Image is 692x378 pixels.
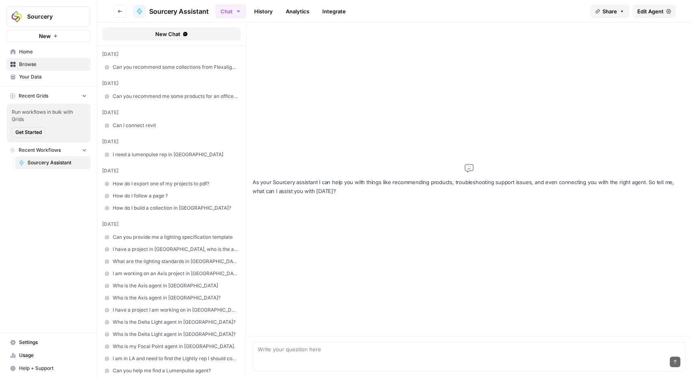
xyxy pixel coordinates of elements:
a: Who is the Delta Light agent in [GEOGRAPHIC_DATA]? [102,316,241,328]
a: How do I export one of my projects to pdf? [102,178,241,190]
a: Home [6,45,90,58]
span: I am working on an Axis project in [GEOGRAPHIC_DATA] and need to speak to someone about their pro... [113,270,238,277]
span: Share [602,7,617,15]
div: [DATE] [102,80,241,87]
span: I have a project in [GEOGRAPHIC_DATA], who is the axis rep there? [113,246,238,253]
span: New Chat [155,30,180,38]
div: [DATE] [102,221,241,228]
span: Who is the Delta Light agent in [GEOGRAPHIC_DATA]? [113,331,238,338]
button: Recent Grids [6,90,90,102]
button: New [6,30,90,42]
button: Help + Support [6,362,90,375]
a: Can I connect revit [102,119,241,132]
span: Can you recommend some collections from Flexalighting? [113,64,238,71]
span: Recent Grids [19,92,48,100]
a: Can you provide me a lighting specification template [102,231,241,243]
a: Edit Agent [632,5,676,18]
span: Sourcery Assistant [28,159,87,166]
a: Who is the Delta Light agent in [GEOGRAPHIC_DATA]? [102,328,241,340]
span: What are the lighting standards in [GEOGRAPHIC_DATA] [113,258,238,265]
span: Settings [19,339,87,346]
button: New Chat [102,28,241,40]
span: Sourcery Assistant [149,6,209,16]
span: New [39,32,51,40]
span: How do I export one of my projects to pdf? [113,180,238,187]
span: Help + Support [19,365,87,372]
a: I am working on an Axis project in [GEOGRAPHIC_DATA] and need to speak to someone about their pro... [102,268,241,280]
a: Sourcery Assistant [15,156,90,169]
button: Get Started [12,127,45,138]
button: Workspace: Sourcery [6,6,90,27]
div: [DATE] [102,167,241,174]
button: Share [590,5,629,18]
a: Usage [6,349,90,362]
a: Sourcery Assistant [133,5,209,18]
span: I need a lumenpulse rep in [GEOGRAPHIC_DATA] [113,151,238,158]
a: What are the lighting standards in [GEOGRAPHIC_DATA] [102,255,241,268]
a: I have a project in [GEOGRAPHIC_DATA], who is the axis rep there? [102,243,241,255]
span: Can I connect revit [113,122,238,129]
span: Home [19,48,87,55]
span: Can you provide me a lighting specification template [113,234,238,241]
span: Get Started [15,129,42,136]
span: Your Data [19,73,87,81]
span: Who is the Delta Light agent in [GEOGRAPHIC_DATA]? [113,319,238,326]
a: Can you help me find a Lumenpulse agent? [102,365,241,377]
a: How do I follow a page ? [102,190,241,202]
div: [DATE] [102,51,241,58]
button: Recent Workflows [6,144,90,156]
a: I have a project I am working on in [GEOGRAPHIC_DATA], who are the Delta Light agents there? [102,304,241,316]
span: Can you recommend me some products for an office reception area [113,93,238,100]
a: Can you recommend me some products for an office reception area [102,90,241,102]
span: Who is the Axis agent in [GEOGRAPHIC_DATA]? [113,294,238,302]
span: Can you help me find a Lumenpulse agent? [113,367,238,374]
span: Recent Workflows [19,147,61,154]
button: Chat [215,4,246,18]
img: Sourcery Logo [9,9,24,24]
span: Usage [19,352,87,359]
a: Browse [6,58,90,71]
span: Who is the Axis agent in [GEOGRAPHIC_DATA] [113,282,238,289]
a: Can you recommend some collections from Flexalighting? [102,61,241,73]
span: I am in LA and need to find the Lightly rep I should contact for my project. [113,355,238,362]
span: How do I build a collection in [GEOGRAPHIC_DATA]? [113,204,238,212]
a: How do I build a collection in [GEOGRAPHIC_DATA]? [102,202,241,214]
p: As your Sourcery assistant I can help you with things like recommending products, troubleshooting... [253,178,686,195]
span: Sourcery [27,13,76,21]
a: I need a lumenpulse rep in [GEOGRAPHIC_DATA] [102,149,241,161]
a: Who is my Focal Point agent in [GEOGRAPHIC_DATA]. [102,340,241,353]
a: Your Data [6,70,90,83]
a: History [249,5,278,18]
span: How do I follow a page ? [113,192,238,200]
div: [DATE] [102,138,241,145]
a: Who is the Axis agent in [GEOGRAPHIC_DATA]? [102,292,241,304]
a: I am in LA and need to find the Lightly rep I should contact for my project. [102,353,241,365]
span: Run workflows in bulk with Grids [12,108,86,123]
span: I have a project I am working on in [GEOGRAPHIC_DATA], who are the Delta Light agents there? [113,306,238,314]
a: Analytics [281,5,314,18]
a: Settings [6,336,90,349]
a: Who is the Axis agent in [GEOGRAPHIC_DATA] [102,280,241,292]
span: Edit Agent [637,7,664,15]
span: Browse [19,61,87,68]
a: Integrate [317,5,351,18]
span: Who is my Focal Point agent in [GEOGRAPHIC_DATA]. [113,343,238,350]
div: [DATE] [102,109,241,116]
